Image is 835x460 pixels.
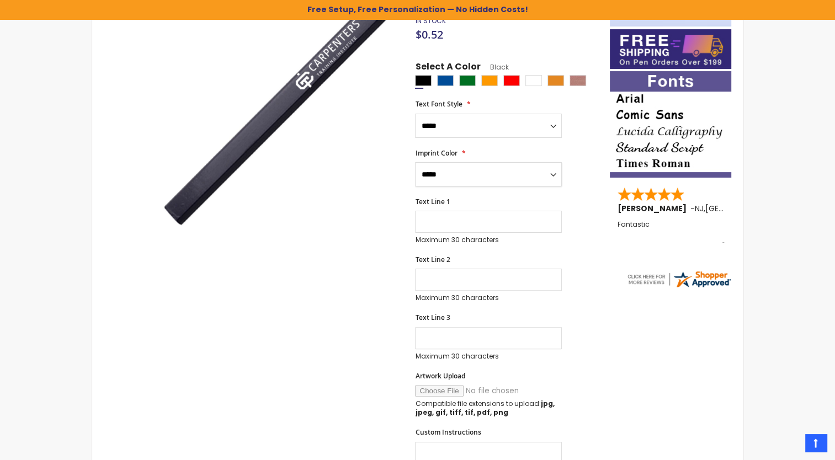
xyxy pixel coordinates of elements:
[618,203,690,214] span: [PERSON_NAME]
[415,293,562,302] p: Maximum 30 characters
[415,148,457,158] span: Imprint Color
[415,75,432,86] div: Black
[415,427,481,437] span: Custom Instructions
[415,99,462,109] span: Text Font Style
[415,61,480,76] span: Select A Color
[525,75,542,86] div: White
[690,203,786,214] span: - ,
[481,75,498,86] div: Orange
[415,313,450,322] span: Text Line 3
[547,75,564,86] div: School Bus Yellow
[610,29,731,69] img: Free shipping on orders over $199
[415,17,445,25] div: Availability
[415,255,450,264] span: Text Line 2
[705,203,786,214] span: [GEOGRAPHIC_DATA]
[415,352,562,361] p: Maximum 30 characters
[610,71,731,178] img: font-personalization-examples
[626,269,732,289] img: 4pens.com widget logo
[570,75,586,86] div: Natural
[695,203,704,214] span: NJ
[415,399,554,417] strong: jpg, jpeg, gif, tiff, tif, pdf, png
[626,282,732,291] a: 4pens.com certificate URL
[618,221,725,244] div: Fantastic
[415,16,445,25] span: In stock
[415,27,443,42] span: $0.52
[415,399,562,417] p: Compatible file extensions to upload:
[480,62,508,72] span: Black
[415,371,465,381] span: Artwork Upload
[503,75,520,86] div: Red
[459,75,476,86] div: Green
[415,236,562,244] p: Maximum 30 characters
[437,75,454,86] div: Dark Blue
[744,430,835,460] iframe: Google Customer Reviews
[415,197,450,206] span: Text Line 1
